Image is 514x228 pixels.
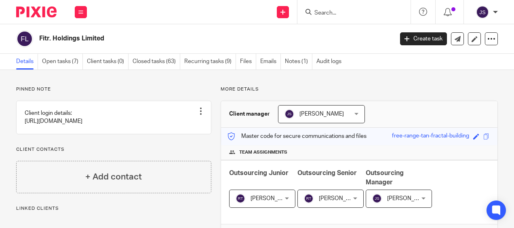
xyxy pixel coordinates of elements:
span: [PERSON_NAME] [299,111,344,117]
span: Outsourcing Manager [366,170,404,186]
div: free-range-tan-fractal-building [392,132,469,141]
a: Open tasks (7) [42,54,83,70]
a: Files [240,54,256,70]
p: More details [221,86,498,93]
img: Pixie [16,6,57,17]
p: Master code for secure communications and files [227,132,367,140]
p: Linked clients [16,205,211,212]
img: svg%3E [476,6,489,19]
img: svg%3E [284,109,294,119]
span: [PERSON_NAME] [251,196,295,201]
img: svg%3E [304,194,314,203]
h4: + Add contact [85,171,142,183]
span: Outsourcing Junior [229,170,289,176]
a: Closed tasks (63) [133,54,180,70]
img: svg%3E [372,194,382,203]
span: Team assignments [239,149,287,156]
a: Create task [400,32,447,45]
h3: Client manager [229,110,270,118]
img: svg%3E [16,30,33,47]
span: [PERSON_NAME] [319,196,363,201]
a: Notes (1) [285,54,312,70]
p: Pinned note [16,86,211,93]
a: Audit logs [316,54,345,70]
a: Recurring tasks (9) [184,54,236,70]
input: Search [314,10,386,17]
span: [PERSON_NAME] [387,196,432,201]
p: Client contacts [16,146,211,153]
span: Outsourcing Senior [297,170,357,176]
a: Emails [260,54,281,70]
a: Client tasks (0) [87,54,128,70]
h2: Fitr. Holdings Limited [39,34,318,43]
a: Details [16,54,38,70]
img: svg%3E [236,194,245,203]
